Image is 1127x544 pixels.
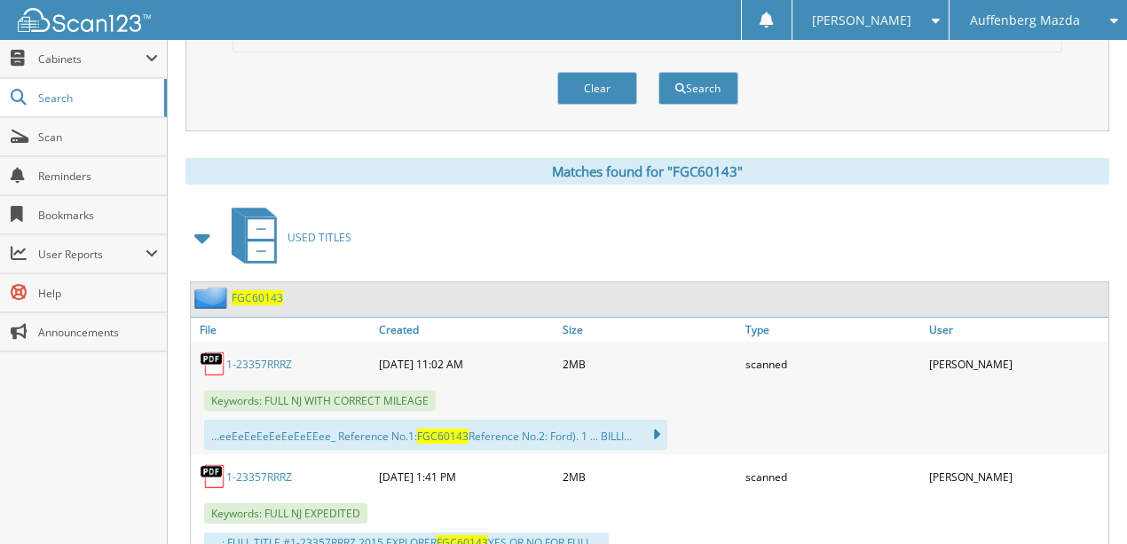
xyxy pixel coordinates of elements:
[558,346,742,382] div: 2MB
[38,91,155,106] span: Search
[741,346,925,382] div: scanned
[38,325,158,340] span: Announcements
[658,72,738,105] button: Search
[374,318,558,342] a: Created
[374,459,558,494] div: [DATE] 1:41 PM
[191,318,374,342] a: File
[200,351,226,377] img: PDF.png
[185,158,1109,185] div: Matches found for "FGC60143"
[232,290,283,305] a: FGC60143
[226,469,292,485] a: 1-23357RRRZ
[558,459,742,494] div: 2MB
[18,8,151,32] img: scan123-logo-white.svg
[38,286,158,301] span: Help
[221,202,351,272] a: USED TITLES
[204,420,667,450] div: ...eeEeEeEeEeEeEeEEee_ Reference No.1: Reference No.2: Ford). 1 ... BILLI...
[38,169,158,184] span: Reminders
[970,15,1080,26] span: Auffenberg Mazda
[925,318,1108,342] a: User
[288,230,351,245] span: USED TITLES
[200,463,226,490] img: PDF.png
[374,346,558,382] div: [DATE] 11:02 AM
[558,318,742,342] a: Size
[741,459,925,494] div: scanned
[812,15,911,26] span: [PERSON_NAME]
[226,357,292,372] a: 1-23357RRRZ
[741,318,925,342] a: Type
[417,429,469,444] span: FGC60143
[925,346,1108,382] div: [PERSON_NAME]
[204,390,436,411] span: Keywords: FULL NJ WITH CORRECT MILEAGE
[204,503,367,524] span: Keywords: FULL NJ EXPEDITED
[1038,459,1127,544] iframe: Chat Widget
[38,208,158,223] span: Bookmarks
[38,130,158,145] span: Scan
[925,459,1108,494] div: [PERSON_NAME]
[557,72,637,105] button: Clear
[38,247,146,262] span: User Reports
[38,51,146,67] span: Cabinets
[194,287,232,309] img: folder2.png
